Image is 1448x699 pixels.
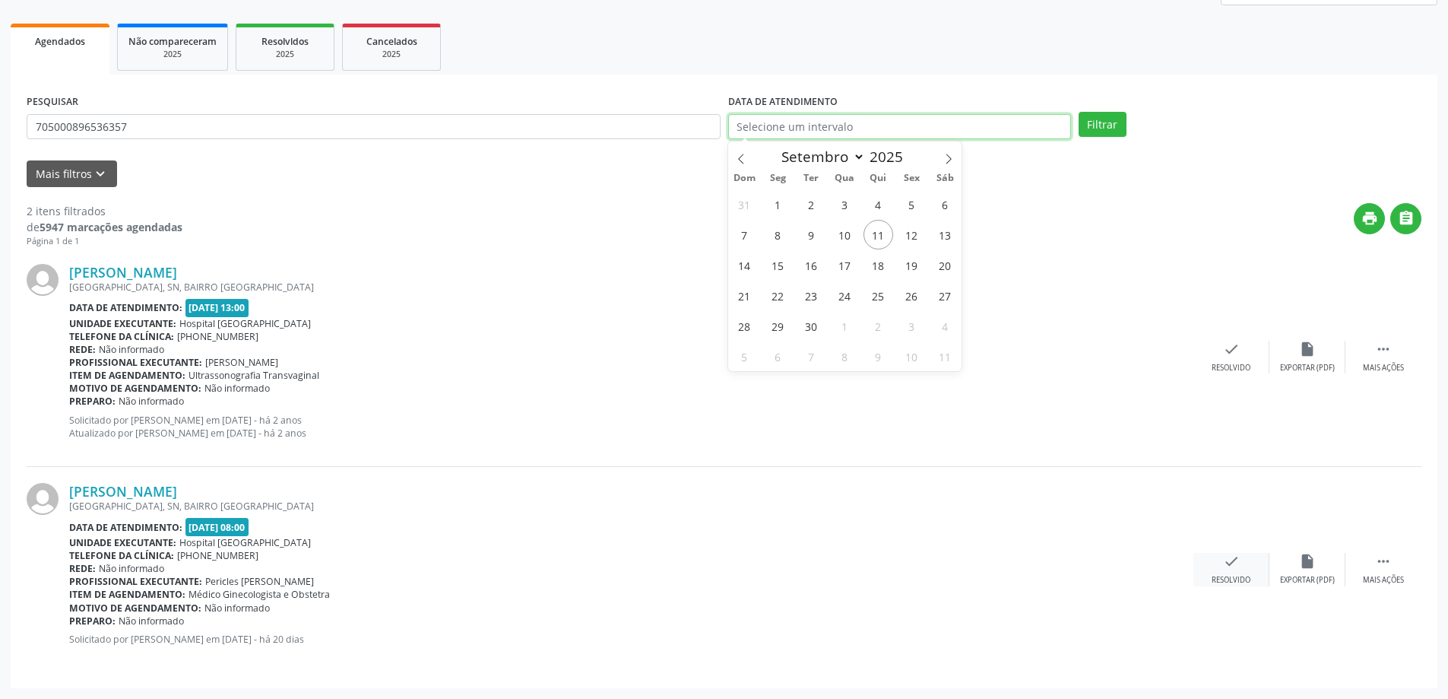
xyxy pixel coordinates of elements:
input: Year [865,147,915,167]
span: Qua [828,173,861,183]
span: Ter [794,173,828,183]
span: Sáb [928,173,962,183]
b: Item de agendamento: [69,588,185,601]
span: Não compareceram [128,35,217,48]
span: Outubro 7, 2025 [797,342,826,371]
i: insert_drive_file [1299,341,1316,357]
span: Setembro 3, 2025 [830,189,860,219]
b: Profissional executante: [69,356,202,369]
div: Resolvido [1212,363,1250,373]
span: Setembro 22, 2025 [763,281,793,310]
b: Unidade executante: [69,317,176,330]
div: Página 1 de 1 [27,235,182,248]
strong: 5947 marcações agendadas [40,220,182,234]
div: Exportar (PDF) [1280,575,1335,586]
div: 2025 [353,49,429,60]
label: PESQUISAR [27,91,78,114]
input: Selecione um intervalo [728,114,1071,140]
i: check [1223,341,1240,357]
span: Resolvidos [261,35,309,48]
span: Pericles [PERSON_NAME] [205,575,314,588]
span: Setembro 24, 2025 [830,281,860,310]
b: Unidade executante: [69,536,176,549]
i: print [1361,210,1378,227]
b: Motivo de agendamento: [69,602,201,615]
span: Setembro 30, 2025 [797,311,826,341]
img: img [27,483,59,515]
div: 2 itens filtrados [27,203,182,219]
span: Outubro 10, 2025 [897,342,927,371]
img: img [27,264,59,296]
button:  [1390,203,1421,234]
span: Não informado [119,615,184,628]
span: Setembro 19, 2025 [897,250,927,280]
input: Nome, CNS [27,114,721,140]
b: Motivo de agendamento: [69,382,201,395]
span: Setembro 20, 2025 [930,250,960,280]
span: Setembro 27, 2025 [930,281,960,310]
label: DATA DE ATENDIMENTO [728,91,838,114]
span: Sex [895,173,928,183]
span: Outubro 11, 2025 [930,342,960,371]
span: Setembro 10, 2025 [830,220,860,249]
p: Solicitado por [PERSON_NAME] em [DATE] - há 2 anos Atualizado por [PERSON_NAME] em [DATE] - há 2 ... [69,414,1193,440]
span: Outubro 8, 2025 [830,342,860,371]
span: Setembro 11, 2025 [863,220,893,249]
b: Preparo: [69,615,116,628]
div: Mais ações [1363,575,1404,586]
span: Outubro 9, 2025 [863,342,893,371]
span: Outubro 3, 2025 [897,311,927,341]
div: 2025 [128,49,217,60]
span: Setembro 8, 2025 [763,220,793,249]
span: Outubro 6, 2025 [763,342,793,371]
span: Setembro 12, 2025 [897,220,927,249]
i: check [1223,553,1240,570]
b: Telefone da clínica: [69,330,174,343]
span: Setembro 13, 2025 [930,220,960,249]
span: Setembro 16, 2025 [797,250,826,280]
span: Setembro 28, 2025 [730,311,759,341]
span: [DATE] 13:00 [185,299,249,316]
div: Mais ações [1363,363,1404,373]
span: Setembro 7, 2025 [730,220,759,249]
span: Setembro 14, 2025 [730,250,759,280]
b: Profissional executante: [69,575,202,588]
span: Setembro 5, 2025 [897,189,927,219]
select: Month [775,146,866,167]
b: Item de agendamento: [69,369,185,382]
span: Setembro 25, 2025 [863,281,893,310]
span: Não informado [204,382,270,395]
span: Setembro 1, 2025 [763,189,793,219]
i:  [1398,210,1415,227]
a: [PERSON_NAME] [69,483,177,500]
span: Setembro 15, 2025 [763,250,793,280]
span: Outubro 2, 2025 [863,311,893,341]
b: Rede: [69,562,96,575]
span: Agosto 31, 2025 [730,189,759,219]
b: Telefone da clínica: [69,549,174,562]
b: Data de atendimento: [69,521,182,534]
span: Hospital [GEOGRAPHIC_DATA] [179,317,311,330]
button: Filtrar [1079,112,1126,138]
i:  [1375,553,1392,570]
span: Não informado [119,395,184,408]
span: Setembro 29, 2025 [763,311,793,341]
div: Resolvido [1212,575,1250,586]
span: Dom [728,173,762,183]
button: print [1354,203,1385,234]
b: Rede: [69,343,96,356]
i: keyboard_arrow_down [92,166,109,183]
span: Setembro 9, 2025 [797,220,826,249]
span: Setembro 18, 2025 [863,250,893,280]
span: Setembro 26, 2025 [897,281,927,310]
span: Não informado [204,602,270,615]
span: [DATE] 08:00 [185,518,249,535]
a: [PERSON_NAME] [69,264,177,281]
span: [PHONE_NUMBER] [177,549,258,562]
span: Setembro 17, 2025 [830,250,860,280]
span: Outubro 5, 2025 [730,342,759,371]
span: Não informado [99,562,164,575]
span: Hospital [GEOGRAPHIC_DATA] [179,536,311,549]
span: Qui [861,173,895,183]
div: Exportar (PDF) [1280,363,1335,373]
